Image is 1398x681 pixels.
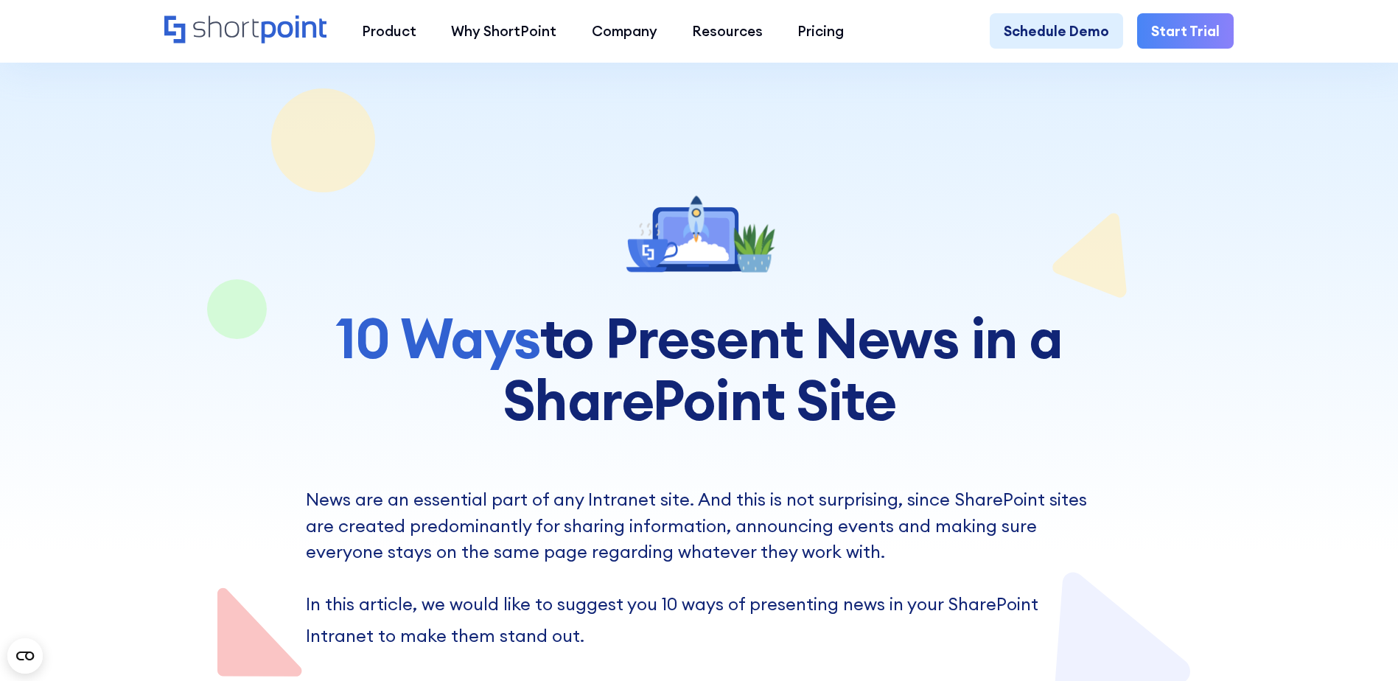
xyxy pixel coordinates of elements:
a: Home [164,15,327,46]
a: Why ShortPoint [434,13,574,48]
a: Schedule Demo [990,13,1123,48]
a: Resources [674,13,780,48]
h1: to Present News in a SharePoint Site [306,307,1092,430]
span: 10 Ways [335,302,539,373]
a: Start Trial [1137,13,1234,48]
div: Resources [692,21,763,41]
a: Product [344,13,433,48]
div: Product [362,21,416,41]
div: Why ShortPoint [451,21,556,41]
button: Open CMP widget [7,638,43,674]
div: Pricing [797,21,844,41]
a: Company [574,13,674,48]
a: Pricing [780,13,861,48]
iframe: Chat Widget [1133,510,1398,681]
div: Company [592,21,657,41]
p: News are an essential part of any Intranet site. And this is not surprising, since SharePoint sit... [306,486,1092,650]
